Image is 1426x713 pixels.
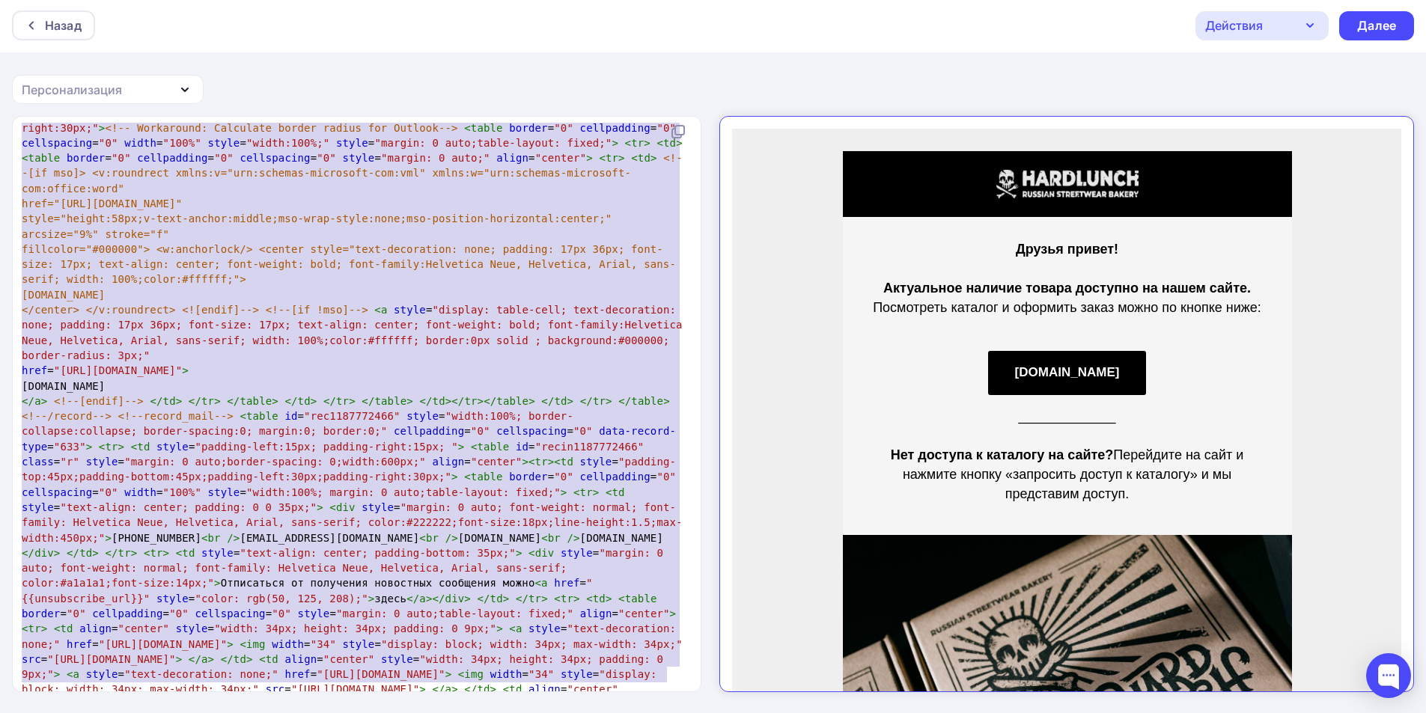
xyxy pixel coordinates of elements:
span: ></ [478,395,497,407]
span: style [156,593,189,605]
span: td [298,395,311,407]
span: a [34,395,41,407]
span: "0" [99,486,118,498]
span: < [329,501,336,513]
span: </ [516,593,528,605]
span: div [336,501,356,513]
span: </ [284,395,297,407]
span: < [573,486,580,498]
span: td [593,593,606,605]
span: <!--[endif]--> [54,395,144,407]
span: </ [227,395,240,407]
span: "center" [323,653,375,665]
span: > [54,668,61,680]
span: < [99,441,106,453]
span: style [343,638,375,650]
span: div [535,547,555,559]
span: tr [464,395,477,407]
span: href [554,577,579,589]
span: < [554,593,561,605]
span: > [670,608,677,619]
span: > [227,638,234,650]
span: > [176,653,183,665]
span: cellspacing [496,425,567,437]
span: "margin: 0 auto;table-layout: fixed;" [374,137,612,149]
span: style [561,668,593,680]
span: "text-decoration: none;" [124,668,278,680]
span: td [554,395,567,407]
span: > [182,364,189,376]
span: > [176,395,183,407]
span: [DOMAIN_NAME] [22,289,105,301]
span: > [311,395,317,407]
span: > [214,395,221,407]
span: </ [189,653,201,665]
span: "center" [535,152,587,164]
div: Посмотреть каталог и оформить заказ можно по кнопке ниже: [133,111,537,189]
span: < [464,471,471,483]
span: </ [105,547,118,559]
span: > [593,486,600,498]
span: > [573,593,580,605]
span: div [34,547,54,559]
span: > [317,501,323,513]
span: = [22,364,189,376]
span: "0" [554,122,573,134]
span: "34" [528,668,554,680]
span: > [131,547,138,559]
span: <!--record_mail--> [118,410,234,422]
span: < [144,547,150,559]
span: > [464,593,471,605]
span: tr [201,395,214,407]
span: <!--/record--> [22,410,112,422]
span: > [606,593,612,605]
span: < [54,622,61,634]
span: > [503,593,510,605]
span: td [79,547,92,559]
span: </ [221,653,234,665]
span: "0" [554,471,573,483]
img: photo_2025-05-17_14-.jpg [111,406,560,706]
span: "0" [214,152,234,164]
span: table [471,471,503,483]
span: "633" [54,441,86,453]
span: tr [631,137,644,149]
span: "recin1187772466" [535,441,645,453]
span: > [214,577,221,589]
span: cellspacing [22,486,92,498]
span: </ [432,683,445,695]
span: "padding-left:15px; padding-right:15px; " [195,441,457,453]
span: /> [227,532,240,544]
span: > [516,547,522,559]
strong: Друзья привет! [284,113,386,128]
span: class [22,456,54,468]
span: > [451,471,458,483]
span: border [509,122,547,134]
span: "[URL][DOMAIN_NAME]" [47,653,175,665]
span: tr [593,395,606,407]
span: > [41,395,48,407]
span: > [606,395,612,407]
span: border [22,608,60,619]
span: td [561,456,573,468]
span: < [586,593,593,605]
span: table [374,395,406,407]
span: a [381,304,388,316]
span: "[URL][DOMAIN_NAME]" [54,364,182,376]
span: "0" [656,471,676,483]
span: "r" [60,456,79,468]
span: "margin: 0 auto;" [381,152,490,164]
span: </ [618,395,631,407]
span: < [541,532,548,544]
span: > [406,395,413,407]
span: src [22,653,41,665]
span: arcsize="9%" stroke="f" [22,228,169,240]
span: >< [522,456,534,468]
span: > [541,593,548,605]
span: < [631,152,638,164]
span: > [246,653,253,665]
span: style="height:58px;v-text-anchor:middle;mso-wrap-style:none;mso-position-horizontal:center;" [22,212,612,224]
div: Назад [45,16,82,34]
span: id [284,410,297,422]
span: < [259,653,266,665]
